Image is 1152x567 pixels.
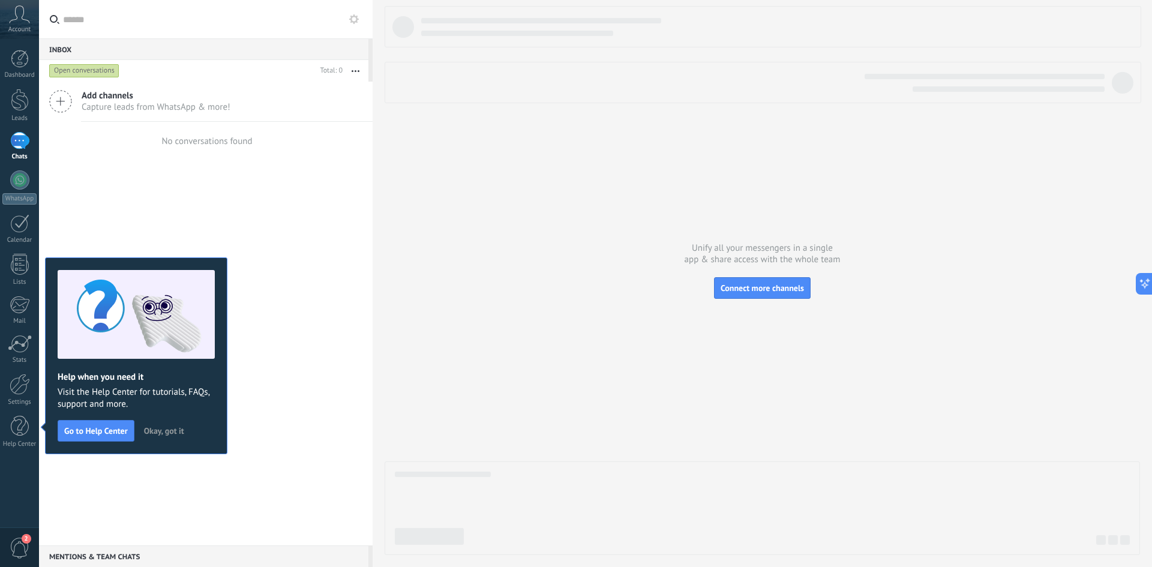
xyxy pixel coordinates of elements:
div: Help Center [2,440,37,448]
span: Connect more channels [721,283,804,293]
button: Okay, got it [139,422,190,440]
div: Inbox [39,38,368,60]
div: Leads [2,115,37,122]
span: Account [8,26,31,34]
div: Settings [2,398,37,406]
div: Calendar [2,236,37,244]
span: 2 [22,534,31,544]
div: Mail [2,317,37,325]
h2: Help when you need it [58,371,215,383]
button: Go to Help Center [58,420,134,442]
div: Total: 0 [316,65,343,77]
div: WhatsApp [2,193,37,205]
div: Open conversations [49,64,119,78]
span: Go to Help Center [64,427,128,435]
div: Lists [2,278,37,286]
div: No conversations found [161,136,252,147]
div: Mentions & Team chats [39,545,368,567]
div: Stats [2,356,37,364]
button: More [343,60,368,82]
button: Connect more channels [714,277,811,299]
span: Okay, got it [144,427,184,435]
span: Add channels [82,90,230,101]
span: Visit the Help Center for tutorials, FAQs, support and more. [58,386,215,410]
div: Dashboard [2,71,37,79]
span: Capture leads from WhatsApp & more! [82,101,230,113]
div: Chats [2,153,37,161]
